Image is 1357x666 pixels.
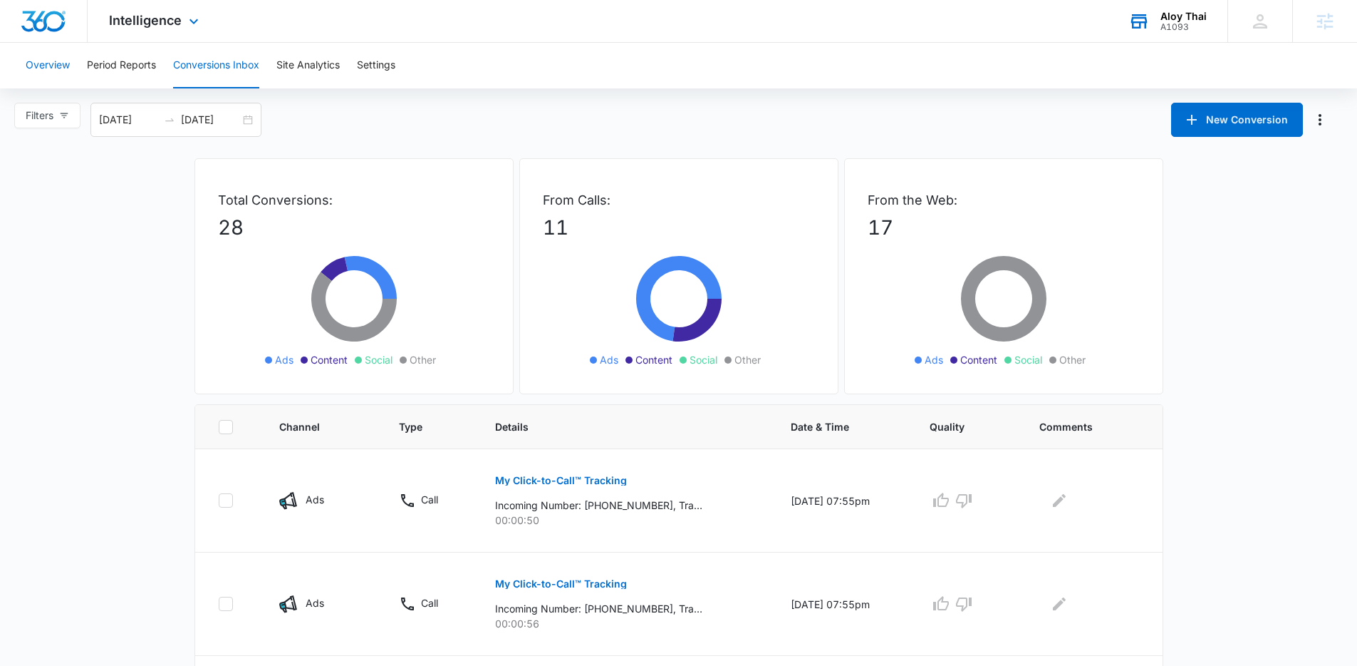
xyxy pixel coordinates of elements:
[173,43,259,88] button: Conversions Inbox
[635,352,672,367] span: Content
[868,190,1140,210] p: From the Web:
[164,114,175,125] span: to
[109,13,182,28] span: Intelligence
[1059,352,1086,367] span: Other
[495,476,627,486] p: My Click-to-Call™ Tracking
[1014,352,1042,367] span: Social
[495,498,702,513] p: Incoming Number: [PHONE_NUMBER], Tracking Number: [PHONE_NUMBER], Ring To: [PHONE_NUMBER], Caller...
[218,212,490,242] p: 28
[690,352,717,367] span: Social
[421,595,438,610] p: Call
[306,492,324,507] p: Ads
[495,513,757,528] p: 00:00:50
[774,553,913,656] td: [DATE] 07:55pm
[276,43,340,88] button: Site Analytics
[410,352,436,367] span: Other
[365,352,392,367] span: Social
[399,419,440,434] span: Type
[421,492,438,507] p: Call
[1309,108,1331,131] button: Manage Numbers
[275,352,293,367] span: Ads
[791,419,875,434] span: Date & Time
[164,114,175,125] span: swap-right
[1039,419,1118,434] span: Comments
[311,352,348,367] span: Content
[495,567,627,601] button: My Click-to-Call™ Tracking
[495,463,627,498] button: My Click-to-Call™ Tracking
[1048,489,1071,512] button: Edit Comments
[543,190,815,210] p: From Calls:
[357,43,395,88] button: Settings
[26,108,53,123] span: Filters
[26,43,70,88] button: Overview
[925,352,943,367] span: Ads
[600,352,618,367] span: Ads
[495,419,736,434] span: Details
[1160,11,1207,22] div: account name
[774,449,913,553] td: [DATE] 07:55pm
[306,595,324,610] p: Ads
[181,112,240,128] input: End date
[495,601,702,616] p: Incoming Number: [PHONE_NUMBER], Tracking Number: [PHONE_NUMBER], Ring To: [PHONE_NUMBER], Caller...
[14,103,80,128] button: Filters
[930,419,984,434] span: Quality
[495,579,627,589] p: My Click-to-Call™ Tracking
[495,616,757,631] p: 00:00:56
[99,112,158,128] input: Start date
[734,352,761,367] span: Other
[868,212,1140,242] p: 17
[1171,103,1303,137] button: New Conversion
[960,352,997,367] span: Content
[1160,22,1207,32] div: account id
[1048,593,1071,615] button: Edit Comments
[87,43,156,88] button: Period Reports
[279,419,344,434] span: Channel
[218,190,490,210] p: Total Conversions:
[543,212,815,242] p: 11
